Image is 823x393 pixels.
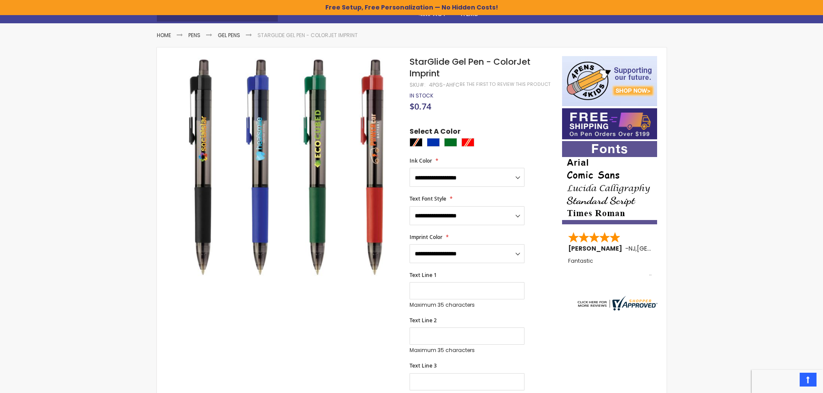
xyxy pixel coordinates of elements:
[568,244,625,253] span: [PERSON_NAME]
[174,55,398,279] img: StarGlide Gel Pen - ColorJet Imprint
[157,31,171,39] a: Home
[410,127,461,138] span: Select A Color
[410,56,531,79] span: StarGlide Gel Pen - ColorJet Imprint
[562,141,657,224] img: font-personalization-examples
[410,81,426,88] strong: SKU
[410,92,433,99] div: Availability
[625,244,700,253] span: - ,
[188,31,200,39] a: Pens
[410,347,524,354] p: Maximum 35 characters
[629,244,636,253] span: NJ
[562,108,657,139] img: Free shipping on orders over $199
[410,362,437,369] span: Text Line 3
[429,82,460,88] div: 4PGS-AHFC
[752,370,823,393] iframe: Google Customer Reviews
[460,81,550,88] a: Be the first to review this product
[257,32,358,39] li: StarGlide Gel Pen - ColorJet Imprint
[410,157,432,164] span: Ink Color
[568,258,652,277] div: Fantastic
[218,31,240,39] a: Gel Pens
[444,138,457,147] div: Green
[410,302,524,308] p: Maximum 35 characters
[575,305,658,312] a: 4pens.com certificate URL
[410,271,437,279] span: Text Line 1
[410,101,431,112] span: $0.74
[410,92,433,99] span: In stock
[410,317,437,324] span: Text Line 2
[575,296,658,311] img: 4pens.com widget logo
[562,56,657,106] img: 4pens 4 kids
[410,233,442,241] span: Imprint Color
[410,195,446,202] span: Text Font Style
[637,244,700,253] span: [GEOGRAPHIC_DATA]
[427,138,440,147] div: Blue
